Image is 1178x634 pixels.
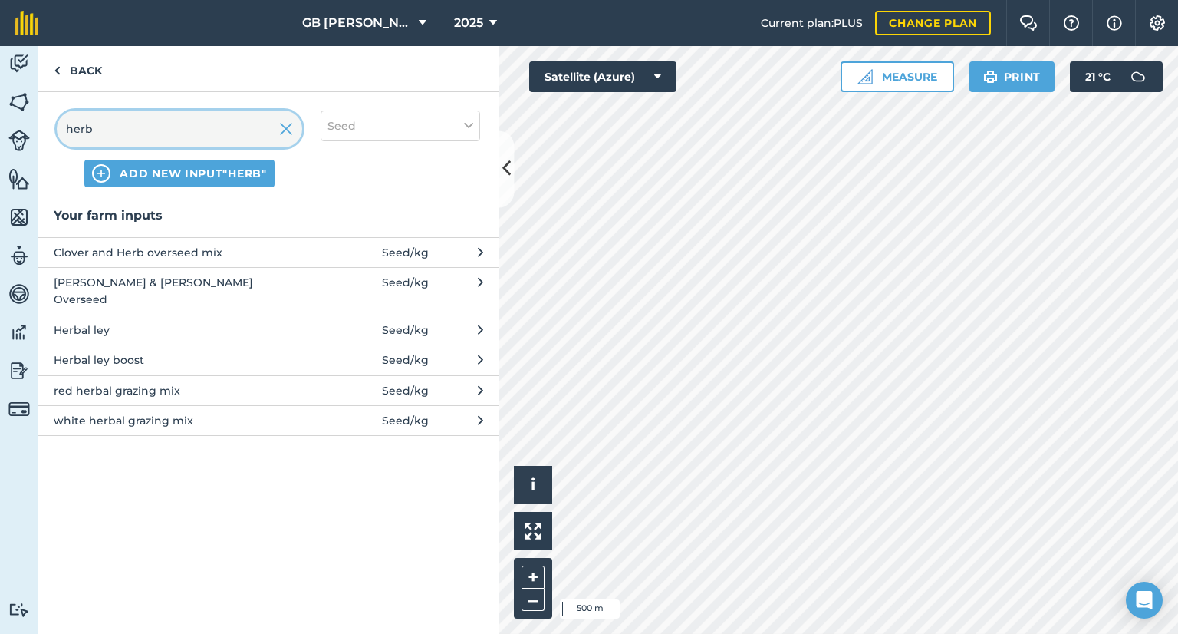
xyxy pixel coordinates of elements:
[84,160,274,187] button: ADD NEW INPUT"herb"
[8,398,30,420] img: svg+xml;base64,PD94bWwgdmVyc2lvbj0iMS4wIiBlbmNvZGluZz0idXRmLTgiPz4KPCEtLSBHZW5lcmF0b3I6IEFkb2JlIE...
[38,46,117,91] a: Back
[15,11,38,35] img: fieldmargin Logo
[38,375,499,405] button: red herbal grazing mix Seed/kg
[382,244,429,261] span: Seed / kg
[54,244,304,261] span: Clover and Herb overseed mix
[1148,15,1166,31] img: A cog icon
[8,52,30,75] img: svg+xml;base64,PD94bWwgdmVyc2lvbj0iMS4wIiBlbmNvZGluZz0idXRmLTgiPz4KPCEtLSBHZW5lcmF0b3I6IEFkb2JlIE...
[38,345,499,375] button: Herbal ley boost Seed/kg
[8,244,30,267] img: svg+xml;base64,PD94bWwgdmVyc2lvbj0iMS4wIiBlbmNvZGluZz0idXRmLTgiPz4KPCEtLSBHZW5lcmF0b3I6IEFkb2JlIE...
[969,61,1055,92] button: Print
[1107,14,1122,32] img: svg+xml;base64,PHN2ZyB4bWxucz0iaHR0cDovL3d3dy53My5vcmcvMjAwMC9zdmciIHdpZHRoPSIxNyIgaGVpZ2h0PSIxNy...
[38,267,499,315] button: [PERSON_NAME] & [PERSON_NAME] Overseed Seed/kg
[54,412,304,429] span: white herbal grazing mix
[522,589,545,611] button: –
[38,405,499,435] button: white herbal grazing mix Seed/kg
[54,382,304,399] span: red herbal grazing mix
[525,523,541,540] img: Four arrows, one pointing top left, one top right, one bottom right and the last bottom left
[382,274,429,309] span: Seed / kg
[8,91,30,114] img: svg+xml;base64,PHN2ZyB4bWxucz0iaHR0cDovL3d3dy53My5vcmcvMjAwMC9zdmciIHdpZHRoPSI1NiIgaGVpZ2h0PSI2MC...
[8,167,30,190] img: svg+xml;base64,PHN2ZyB4bWxucz0iaHR0cDovL3d3dy53My5vcmcvMjAwMC9zdmciIHdpZHRoPSI1NiIgaGVpZ2h0PSI2MC...
[54,322,304,338] span: Herbal ley
[92,164,110,183] img: svg+xml;base64,PHN2ZyB4bWxucz0iaHR0cDovL3d3dy53My5vcmcvMjAwMC9zdmciIHdpZHRoPSIxNCIgaGVpZ2h0PSIyNC...
[522,566,545,589] button: +
[54,274,304,309] span: [PERSON_NAME] & [PERSON_NAME] Overseed
[38,206,499,226] h3: Your farm inputs
[57,111,302,147] input: Search
[857,69,873,84] img: Ruler icon
[761,15,863,31] span: Current plan : PLUS
[302,14,413,32] span: GB [PERSON_NAME] Farms
[54,352,304,368] span: Herbal ley boost
[8,130,30,151] img: svg+xml;base64,PD94bWwgdmVyc2lvbj0iMS4wIiBlbmNvZGluZz0idXRmLTgiPz4KPCEtLSBHZW5lcmF0b3I6IEFkb2JlIE...
[1085,61,1111,92] span: 21 ° C
[1123,61,1153,92] img: svg+xml;base64,PD94bWwgdmVyc2lvbj0iMS4wIiBlbmNvZGluZz0idXRmLTgiPz4KPCEtLSBHZW5lcmF0b3I6IEFkb2JlIE...
[327,117,356,134] span: Seed
[321,111,480,141] button: Seed
[38,315,499,345] button: Herbal ley Seed/kg
[1070,61,1163,92] button: 21 °C
[8,321,30,344] img: svg+xml;base64,PD94bWwgdmVyc2lvbj0iMS4wIiBlbmNvZGluZz0idXRmLTgiPz4KPCEtLSBHZW5lcmF0b3I6IEFkb2JlIE...
[382,352,429,368] span: Seed / kg
[1019,15,1038,31] img: Two speech bubbles overlapping with the left bubble in the forefront
[8,359,30,382] img: svg+xml;base64,PD94bWwgdmVyc2lvbj0iMS4wIiBlbmNvZGluZz0idXRmLTgiPz4KPCEtLSBHZW5lcmF0b3I6IEFkb2JlIE...
[514,466,552,504] button: i
[454,14,483,32] span: 2025
[279,120,293,138] img: svg+xml;base64,PHN2ZyB4bWxucz0iaHR0cDovL3d3dy53My5vcmcvMjAwMC9zdmciIHdpZHRoPSIyMiIgaGVpZ2h0PSIzMC...
[531,475,535,494] span: i
[875,11,991,35] a: Change plan
[529,61,676,92] button: Satellite (Azure)
[38,237,499,267] button: Clover and Herb overseed mix Seed/kg
[1126,582,1163,619] div: Open Intercom Messenger
[120,166,266,181] span: ADD NEW INPUT "herb"
[382,382,429,399] span: Seed / kg
[983,68,998,86] img: svg+xml;base64,PHN2ZyB4bWxucz0iaHR0cDovL3d3dy53My5vcmcvMjAwMC9zdmciIHdpZHRoPSIxOSIgaGVpZ2h0PSIyNC...
[841,61,954,92] button: Measure
[382,412,429,429] span: Seed / kg
[8,206,30,229] img: svg+xml;base64,PHN2ZyB4bWxucz0iaHR0cDovL3d3dy53My5vcmcvMjAwMC9zdmciIHdpZHRoPSI1NiIgaGVpZ2h0PSI2MC...
[8,603,30,617] img: svg+xml;base64,PD94bWwgdmVyc2lvbj0iMS4wIiBlbmNvZGluZz0idXRmLTgiPz4KPCEtLSBHZW5lcmF0b3I6IEFkb2JlIE...
[1062,15,1081,31] img: A question mark icon
[382,322,429,338] span: Seed / kg
[8,282,30,305] img: svg+xml;base64,PD94bWwgdmVyc2lvbj0iMS4wIiBlbmNvZGluZz0idXRmLTgiPz4KPCEtLSBHZW5lcmF0b3I6IEFkb2JlIE...
[54,61,61,80] img: svg+xml;base64,PHN2ZyB4bWxucz0iaHR0cDovL3d3dy53My5vcmcvMjAwMC9zdmciIHdpZHRoPSI5IiBoZWlnaHQ9IjI0Ii...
